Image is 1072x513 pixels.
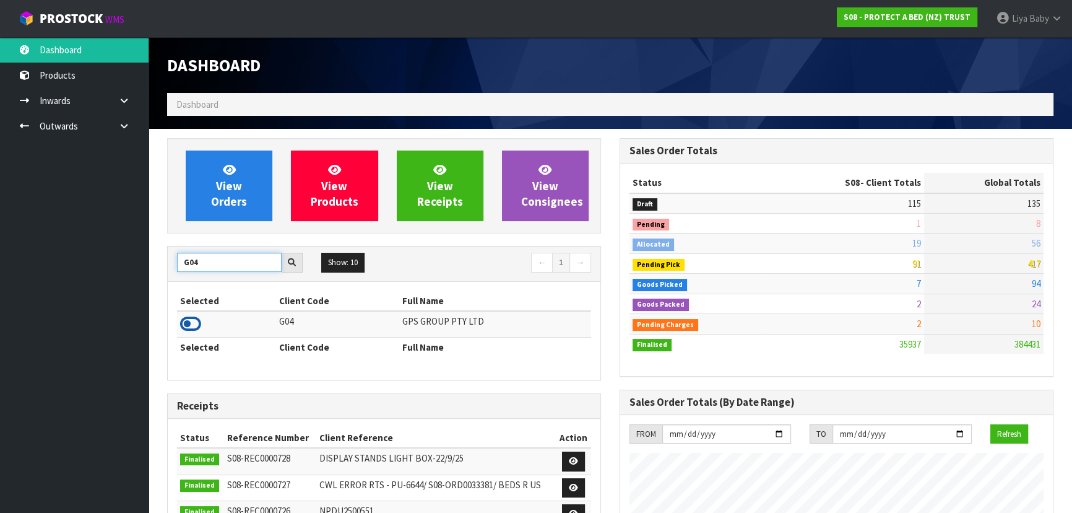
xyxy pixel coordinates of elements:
th: Global Totals [924,173,1044,193]
div: TO [810,424,832,444]
a: ViewProducts [291,151,378,221]
span: Finalised [180,480,219,492]
span: 384431 [1014,338,1040,350]
span: View Consignees [521,162,583,209]
th: Full Name [399,338,591,357]
span: S08-REC0000728 [227,452,290,464]
a: S08 - PROTECT A BED (NZ) TRUST [837,7,977,27]
td: GPS GROUP PTY LTD [399,311,591,338]
td: G04 [276,311,399,338]
span: Liya [1012,12,1027,24]
span: 8 [1036,217,1040,229]
th: Client Code [276,338,399,357]
span: View Receipts [417,162,463,209]
span: 2 [917,298,921,310]
a: ViewReceipts [397,151,483,221]
span: Baby [1029,12,1049,24]
h3: Sales Order Totals (By Date Range) [629,397,1044,408]
span: Draft [633,198,657,211]
th: Action [555,428,591,448]
span: 1 [917,217,921,229]
img: cube-alt.png [19,11,34,26]
h3: Sales Order Totals [629,145,1044,157]
h3: Receipts [177,400,591,412]
span: Finalised [180,454,219,466]
span: View Products [311,162,358,209]
span: 115 [908,198,921,209]
span: 56 [1032,237,1040,249]
span: S08-REC0000727 [227,479,290,491]
th: Status [177,428,224,448]
th: - Client Totals [766,173,924,193]
span: ProStock [40,11,103,27]
a: ViewOrders [186,151,272,221]
th: Selected [177,338,276,357]
span: Dashboard [167,55,261,76]
span: View Orders [211,162,247,209]
span: Allocated [633,239,674,251]
span: S08 [845,177,860,188]
span: 7 [917,278,921,289]
button: Refresh [990,424,1028,444]
span: 2 [917,318,921,330]
th: Status [629,173,766,193]
input: Search clients [177,253,282,272]
span: Pending Charges [633,319,698,331]
span: 35937 [899,338,921,350]
span: CWL ERROR RTS - PU-6644/ S08-ORD0033381/ BEDS R US [319,479,541,491]
div: FROM [629,424,662,444]
a: ViewConsignees [502,151,589,221]
span: Pending Pick [633,259,685,271]
span: Pending [633,219,669,231]
small: WMS [105,14,124,25]
a: → [569,253,591,273]
span: 10 [1032,318,1040,330]
a: 1 [552,253,570,273]
span: Finalised [633,339,672,351]
span: 417 [1027,258,1040,270]
th: Full Name [399,291,591,311]
th: Reference Number [224,428,316,448]
span: 91 [912,258,921,270]
span: Dashboard [176,99,218,110]
span: DISPLAY STANDS LIGHT BOX-22/9/25 [319,452,464,464]
button: Show: 10 [321,253,365,273]
span: 94 [1032,278,1040,289]
nav: Page navigation [394,253,592,274]
th: Selected [177,291,276,311]
span: 19 [912,237,921,249]
th: Client Reference [316,428,555,448]
strong: S08 - PROTECT A BED (NZ) TRUST [844,12,970,22]
span: Goods Picked [633,279,687,291]
th: Client Code [276,291,399,311]
a: ← [531,253,553,273]
span: Goods Packed [633,299,689,311]
span: 24 [1032,298,1040,310]
span: 135 [1027,198,1040,209]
